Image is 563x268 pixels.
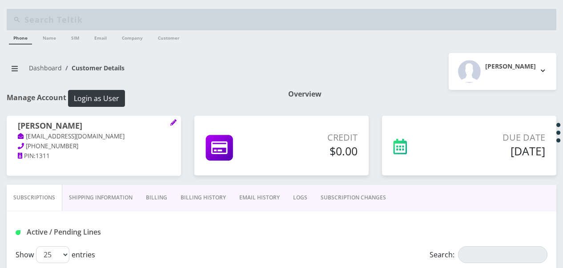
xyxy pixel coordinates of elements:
[29,64,62,72] a: Dashboard
[117,30,147,44] a: Company
[430,246,547,263] label: Search:
[67,30,84,44] a: SIM
[448,131,545,144] p: Due Date
[485,63,536,70] h2: [PERSON_NAME]
[9,30,32,45] a: Phone
[7,59,275,84] nav: breadcrumb
[18,121,170,132] h1: [PERSON_NAME]
[16,230,20,235] img: Active / Pending Lines
[274,131,358,144] p: Credit
[16,246,95,263] label: Show entries
[90,30,111,44] a: Email
[24,11,554,28] input: Search Teltik
[274,144,358,158] h5: $0.00
[174,185,233,211] a: Billing History
[314,185,393,211] a: SUBSCRIPTION CHANGES
[153,30,184,44] a: Customer
[26,142,78,150] span: [PHONE_NUMBER]
[233,185,286,211] a: EMAIL HISTORY
[62,185,139,211] a: Shipping Information
[286,185,314,211] a: LOGS
[7,185,62,211] a: Subscriptions
[288,90,556,98] h1: Overview
[36,152,50,160] span: 1311
[139,185,174,211] a: Billing
[36,246,69,263] select: Showentries
[458,246,547,263] input: Search:
[7,90,275,107] h1: Manage Account
[62,63,125,73] li: Customer Details
[68,90,125,107] button: Login as User
[18,152,36,161] a: PIN:
[16,228,184,236] h1: Active / Pending Lines
[18,132,125,141] a: [EMAIL_ADDRESS][DOMAIN_NAME]
[66,93,125,102] a: Login as User
[38,30,60,44] a: Name
[448,144,545,158] h5: [DATE]
[449,53,556,90] button: [PERSON_NAME]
